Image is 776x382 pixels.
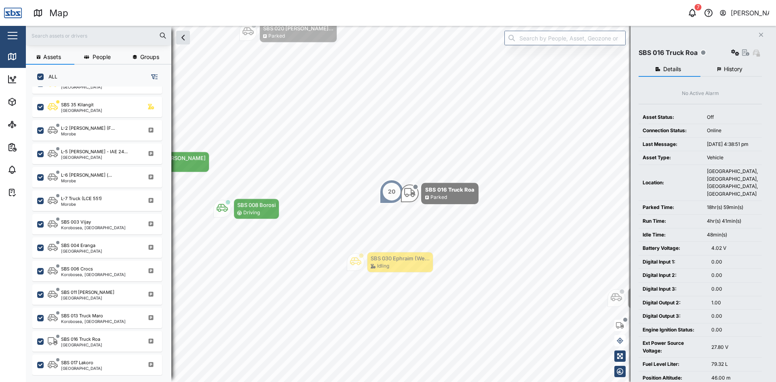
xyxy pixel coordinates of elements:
div: No Active Alarm [682,90,719,97]
div: Korobosea, [GEOGRAPHIC_DATA] [61,272,126,276]
div: L-6 [PERSON_NAME] (... [61,172,112,179]
div: Morobe [61,179,112,183]
div: Map [49,6,68,20]
div: 18hr(s) 59min(s) [707,204,758,211]
div: SBS 013 Truck Maro [61,312,103,319]
div: [GEOGRAPHIC_DATA], [GEOGRAPHIC_DATA], [GEOGRAPHIC_DATA], [GEOGRAPHIC_DATA] [707,168,758,198]
div: L-7 Truck (LCE 551) [61,195,102,202]
div: Map marker [347,252,433,272]
div: Run Time: [643,217,699,225]
input: Search by People, Asset, Geozone or Place [504,31,626,45]
div: Digital Output 3: [643,312,703,320]
div: Idling [377,262,389,270]
div: grid [32,87,171,376]
div: [GEOGRAPHIC_DATA] [61,155,128,159]
div: Digital Output 2: [643,299,703,307]
div: SBS 004 Eranga [61,242,95,249]
div: Korobosea, [GEOGRAPHIC_DATA] [61,226,126,230]
div: Parked [430,194,447,201]
div: Morobe [61,202,102,206]
div: L-2 [PERSON_NAME] (F... [61,125,115,132]
div: Fuel Level Liter: [643,361,703,368]
div: 46.00 m [711,374,758,382]
div: Dashboard [21,75,57,84]
button: [PERSON_NAME] [719,7,770,19]
div: Driving [243,209,260,217]
div: Battery Voltage: [643,245,703,252]
div: [GEOGRAPHIC_DATA] [61,108,102,112]
div: 48min(s) [707,231,758,239]
div: Digital Input 1: [643,258,703,266]
div: Parked [268,32,285,40]
div: Asset Status: [643,114,699,121]
div: Korobosea, [GEOGRAPHIC_DATA] [61,319,126,323]
div: SBS 016 Truck Roa [425,186,474,194]
div: [GEOGRAPHIC_DATA] [61,343,102,347]
span: Details [663,66,681,72]
div: [GEOGRAPHIC_DATA] [61,249,102,253]
label: ALL [44,74,57,80]
div: SBS 016 Truck Roa [639,48,698,58]
div: Parked Time: [643,204,699,211]
div: SBS 011 [PERSON_NAME] [61,289,114,296]
div: 0.00 [711,285,758,293]
div: Online [707,127,758,135]
div: [DATE] 4:38:51 pm [707,141,758,148]
div: Vehicle [707,154,758,162]
div: [GEOGRAPHIC_DATA] [61,366,102,370]
div: SBS 008 Borosi [237,201,276,209]
div: 20 [388,187,395,196]
div: SBS 35 Kilangit [61,101,94,108]
div: 27.80 V [711,344,758,351]
div: SBS 017 Lakoro [61,359,93,366]
div: 79.32 L [711,361,758,368]
div: SBS 006 Crocs [61,266,93,272]
div: Location: [643,179,699,187]
div: 0.00 [711,272,758,279]
div: Idle Time: [643,231,699,239]
div: 0.00 [711,326,758,334]
div: Asset Type: [643,154,699,162]
div: Reports [21,143,48,152]
canvas: Map [26,26,776,382]
div: SBS 003 Vijay [61,219,91,226]
div: [GEOGRAPHIC_DATA] [61,296,114,300]
div: 0.00 [711,258,758,266]
div: SBS 030 Ephraim (We... [371,254,430,262]
span: People [93,54,111,60]
div: 4.02 V [711,245,758,252]
div: Connection Status: [643,127,699,135]
div: Map marker [213,198,279,219]
div: SBS 016 Truck Roa [61,336,100,343]
div: Last Message: [643,141,699,148]
div: Map marker [239,22,337,42]
div: Assets [21,97,46,106]
div: [GEOGRAPHIC_DATA] [61,85,111,89]
div: Map marker [380,179,404,204]
div: SBS 020 [PERSON_NAME]... [263,24,333,32]
div: Map [21,52,39,61]
span: Assets [43,54,61,60]
div: Tasks [21,188,43,197]
span: History [724,66,742,72]
div: SBS 014 [PERSON_NAME] [141,154,206,162]
div: Map marker [401,183,479,204]
div: 4hr(s) 41min(s) [707,217,758,225]
div: Digital Input 2: [643,272,703,279]
div: Engine Ignition Status: [643,326,703,334]
div: 0.00 [711,312,758,320]
span: Groups [140,54,159,60]
div: Sites [21,120,40,129]
img: Main Logo [4,4,22,22]
div: Map marker [607,288,673,308]
input: Search assets or drivers [31,30,167,42]
div: Alarms [21,165,46,174]
div: Digital Input 3: [643,285,703,293]
div: 7 [695,4,702,11]
div: Position Altitude: [643,374,703,382]
div: Off [707,114,758,121]
div: L-5 [PERSON_NAME] - IAE 24... [61,148,128,155]
div: [PERSON_NAME] [731,8,770,18]
div: Ext Power Source Voltage: [643,340,703,355]
div: Morobe [61,132,115,136]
